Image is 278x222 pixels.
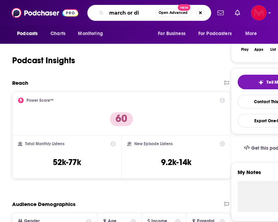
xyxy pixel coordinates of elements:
h2: New Episode Listens [134,141,173,146]
span: Charts [50,29,65,39]
button: open menu [153,27,194,40]
a: Show notifications dropdown [232,7,243,19]
div: Play [241,48,248,52]
button: open menu [194,27,242,40]
h2: Audience Demographics [12,201,76,207]
a: Show notifications dropdown [215,7,227,19]
span: New [178,4,190,11]
button: open menu [240,27,266,40]
h2: Reach [12,80,28,86]
h2: Total Monthly Listens [25,141,64,146]
p: 60 [110,112,133,126]
span: Open Advanced [159,11,188,15]
img: Podchaser - Follow, Share and Rate Podcasts [11,6,78,19]
img: User Profile [251,5,267,20]
span: More [245,29,257,39]
span: Monitoring [78,29,103,39]
a: Charts [46,27,70,40]
span: Podcasts [17,29,38,39]
button: Show profile menu [251,5,267,20]
span: For Podcasters [198,29,232,39]
h2: Power Score™ [26,98,54,103]
input: Search podcasts, credits, & more... [106,7,156,18]
div: List [270,48,276,52]
img: tell me why sparkle [258,80,264,85]
h3: 52k-77k [53,157,81,167]
h1: Podcast Insights [12,55,75,66]
button: open menu [73,27,112,40]
span: For Business [158,29,185,39]
button: Open AdvancedNew [156,9,191,17]
h3: 9.2k-14k [161,157,191,167]
button: open menu [12,27,47,40]
div: Apps [254,48,263,52]
div: Search podcasts, credits, & more... [87,5,211,21]
span: Logged in as Pamelamcclure [251,5,267,20]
